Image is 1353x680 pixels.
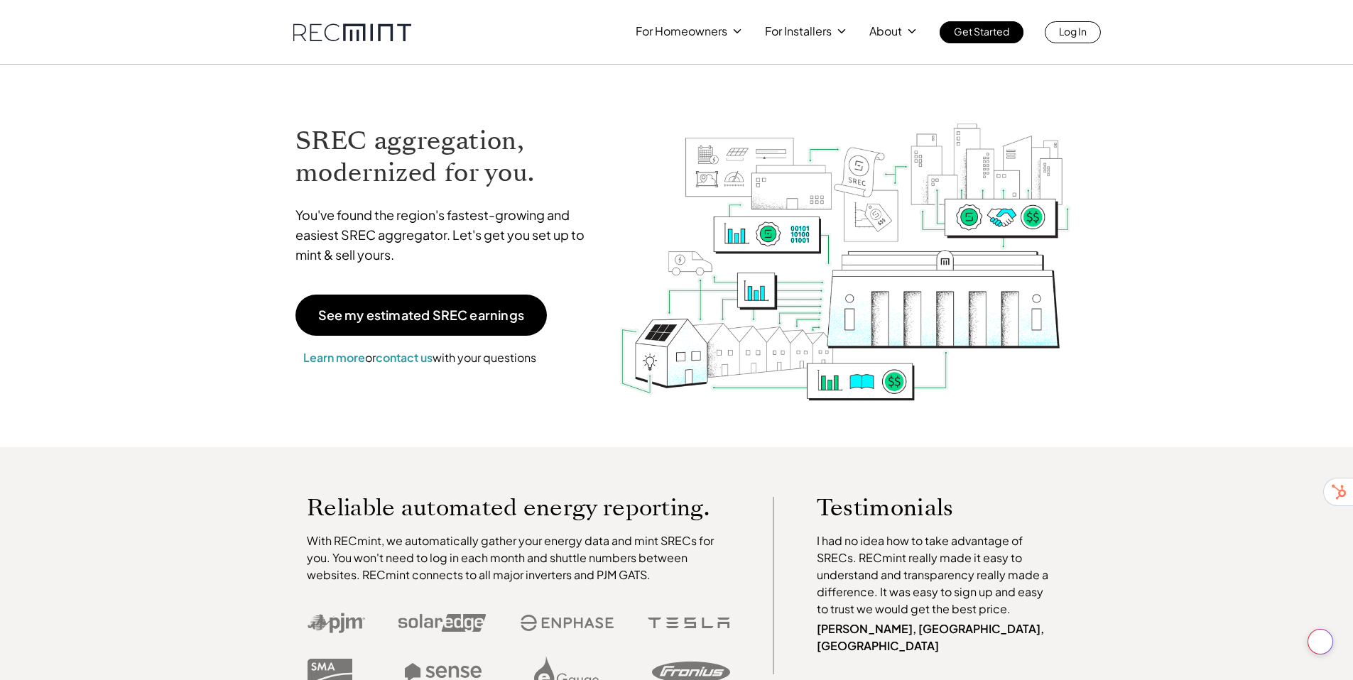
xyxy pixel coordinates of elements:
p: Get Started [954,21,1009,41]
p: For Installers [765,21,832,41]
p: You've found the region's fastest-growing and easiest SREC aggregator. Let's get you set up to mi... [295,205,598,265]
a: Get Started [940,21,1023,43]
p: With RECmint, we automatically gather your energy data and mint SRECs for you. You won't need to ... [307,532,730,583]
a: Log In [1045,21,1101,43]
a: contact us [376,350,433,365]
p: Testimonials [817,497,1028,518]
p: or with your questions [295,349,544,367]
p: See my estimated SREC earnings [318,309,524,322]
p: [PERSON_NAME], [GEOGRAPHIC_DATA], [GEOGRAPHIC_DATA] [817,620,1055,654]
h1: SREC aggregation, modernized for you. [295,125,598,189]
p: Reliable automated energy reporting. [307,497,730,518]
a: See my estimated SREC earnings [295,295,547,336]
p: I had no idea how to take advantage of SRECs. RECmint really made it easy to understand and trans... [817,532,1055,618]
a: Learn more [303,350,365,365]
p: For Homeowners [636,21,727,41]
img: RECmint value cycle [619,86,1072,405]
p: Log In [1059,21,1087,41]
p: About [869,21,902,41]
